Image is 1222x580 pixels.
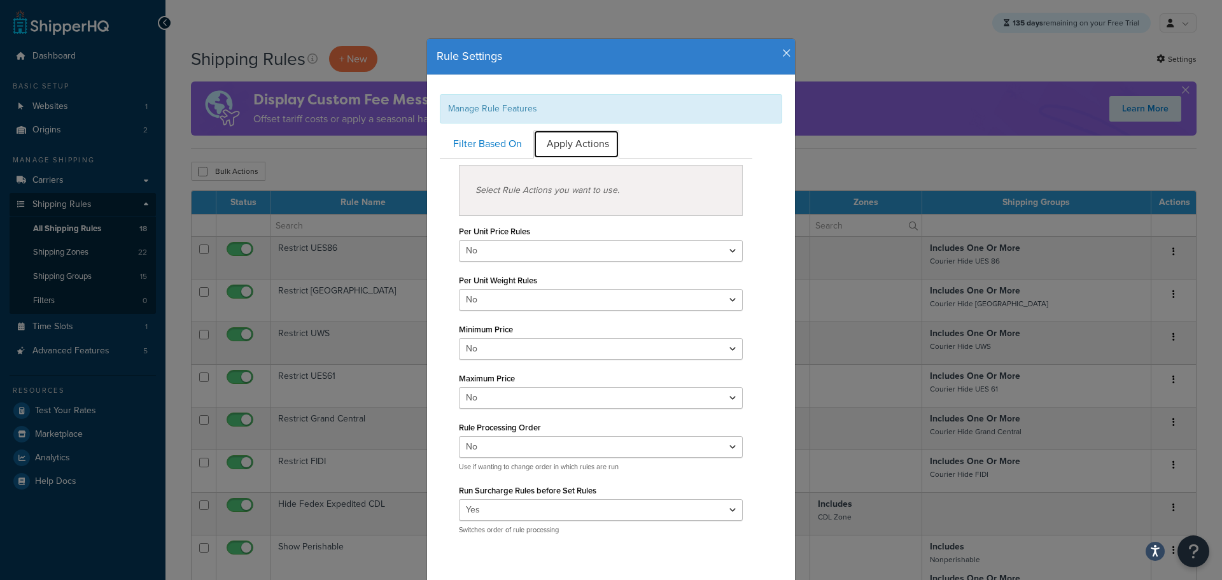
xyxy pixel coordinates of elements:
[459,525,743,535] p: Switches order of rule processing
[459,276,537,285] label: Per Unit Weight Rules
[533,130,619,159] a: Apply Actions
[459,486,596,495] label: Run Surcharge Rules before Set Rules
[440,130,532,159] a: Filter Based On
[459,423,541,432] label: Rule Processing Order
[459,374,515,383] label: Maximum Price
[437,48,785,65] h4: Rule Settings
[440,94,782,124] div: Manage Rule Features
[459,227,530,236] label: Per Unit Price Rules
[459,325,513,334] label: Minimum Price
[459,165,743,216] div: Select Rule Actions you want to use.
[459,462,743,472] p: Use if wanting to change order in which rules are run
